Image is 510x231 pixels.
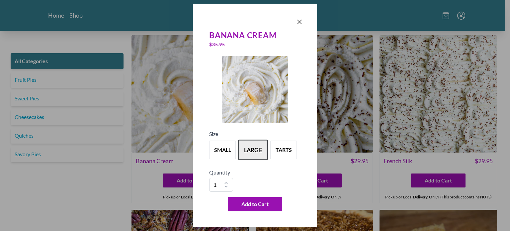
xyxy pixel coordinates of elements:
[228,197,282,211] button: Add to Cart
[209,130,301,138] h5: Size
[270,141,297,159] button: Variant Swatch
[209,31,301,40] div: Banana Cream
[222,56,288,125] a: Product Image
[241,200,269,208] span: Add to Cart
[238,140,268,160] button: Variant Swatch
[296,18,303,26] button: Close panel
[209,40,301,49] div: $ 35.95
[209,141,236,159] button: Variant Swatch
[209,169,301,176] h5: Quantity
[222,56,288,123] img: Product Image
